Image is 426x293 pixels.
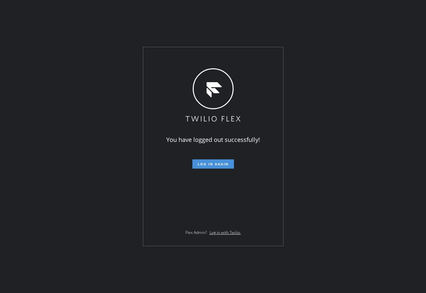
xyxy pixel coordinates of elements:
[166,136,260,144] span: You have logged out successfully!
[185,230,207,235] span: Flex Admin?
[192,159,234,169] button: Log in again
[198,162,229,166] span: Log in again
[210,230,241,235] a: Log in with Twilio.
